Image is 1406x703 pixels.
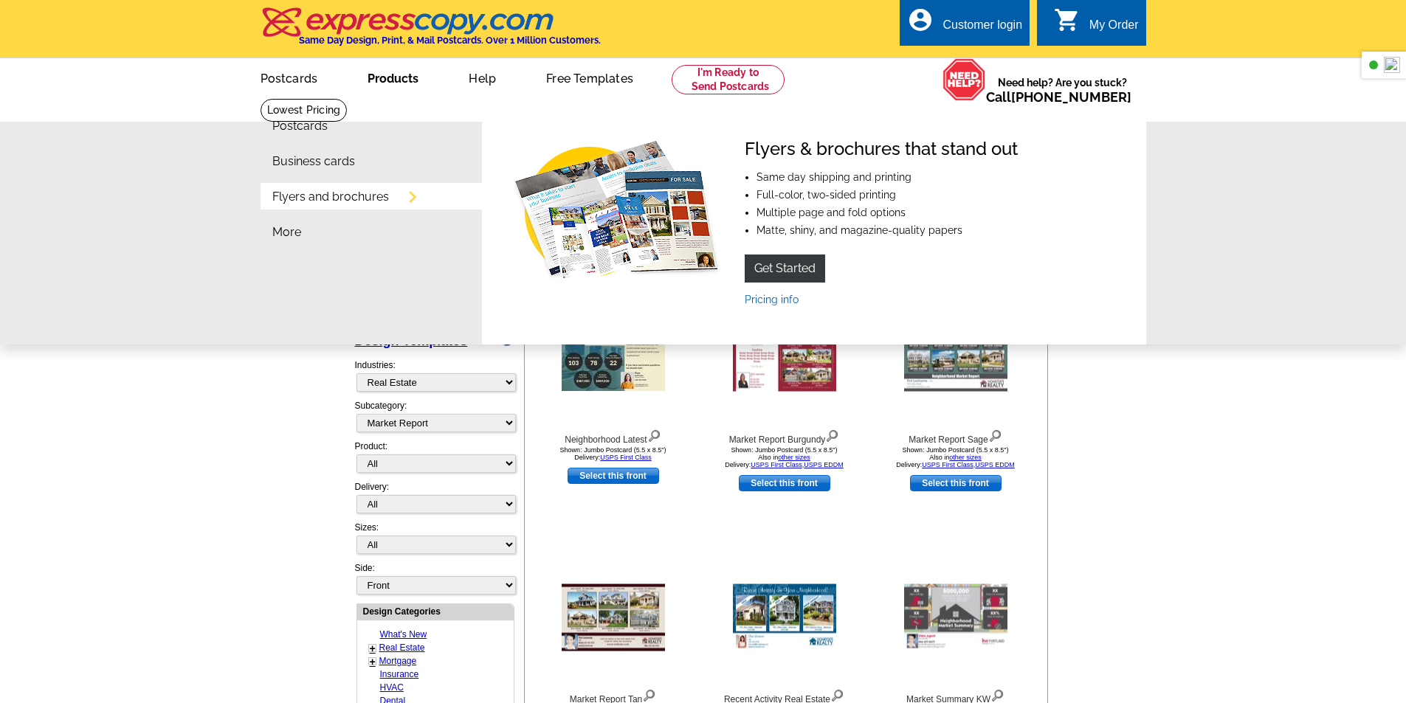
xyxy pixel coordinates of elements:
[804,461,844,468] a: USPS EDDM
[745,139,1018,160] h4: Flyers & brochures that stand out
[647,426,661,443] img: view design details
[379,643,425,653] a: Real Estate
[733,325,836,392] img: Market Report Burgundy
[355,351,514,399] div: Industries:
[875,446,1037,468] div: Shown: Jumbo Postcard (5.5 x 8.5") Delivery: ,
[988,426,1002,443] img: view design details
[751,461,802,468] a: USPS First Class
[272,156,355,167] a: Business cards
[778,454,810,461] a: other sizes
[757,207,1018,218] li: Multiple page and fold options
[990,686,1004,702] img: view design details
[261,18,601,46] a: Same Day Design, Print, & Mail Postcards. Over 1 Million Customers.
[380,669,419,679] a: Insurance
[445,60,520,94] a: Help
[532,446,695,461] div: Shown: Jumbo Postcard (5.5 x 8.5") Delivery:
[825,426,839,443] img: view design details
[509,139,721,286] img: Flyers & brochures that stand out
[907,7,934,33] i: account_circle
[757,225,1018,235] li: Matte, shiny, and magazine-quality papers
[733,584,836,651] img: Recent Activity Real Estate
[355,561,514,596] div: Side:
[745,294,799,305] a: Pricing info
[703,426,866,446] div: Market Report Burgundy
[379,656,417,666] a: Mortgage
[949,454,982,461] a: other sizes
[929,454,982,461] span: Also in
[642,686,656,702] img: view design details
[1011,89,1131,105] a: [PHONE_NUMBER]
[370,643,376,654] a: +
[272,226,301,238] a: More
[562,584,665,651] img: Market Report Tan
[357,604,514,618] div: Design Categories
[922,461,973,468] a: USPS First Class
[355,399,514,440] div: Subcategory:
[757,190,1018,200] li: Full-color, two-sided printing
[237,60,342,94] a: Postcards
[568,468,659,484] a: use this design
[942,18,1022,39] div: Customer login
[757,172,1018,182] li: Same day shipping and printing
[942,58,986,101] img: help
[370,656,376,668] a: +
[1054,16,1139,35] a: shopping_cart My Order
[986,89,1131,105] span: Call
[380,629,427,640] a: What's New
[875,426,1037,446] div: Market Report Sage
[986,75,1139,105] span: Need help? Are you stuck?
[904,325,1007,392] img: Market Report Sage
[910,475,1002,491] a: use this design
[904,584,1007,651] img: Market Summary KW
[523,60,657,94] a: Free Templates
[1089,18,1139,39] div: My Order
[745,254,825,283] a: Get Started
[532,426,695,446] div: Neighborhood Latest
[272,120,328,132] a: Postcards
[355,480,514,521] div: Delivery:
[1054,7,1081,33] i: shopping_cart
[355,521,514,561] div: Sizes:
[562,325,665,391] img: Neighborhood Latest
[830,686,844,702] img: view design details
[299,35,601,46] h4: Same Day Design, Print, & Mail Postcards. Over 1 Million Customers.
[758,454,810,461] span: Also in
[355,440,514,480] div: Product:
[739,475,830,491] a: use this design
[907,16,1022,35] a: account_circle Customer login
[600,454,652,461] a: USPS First Class
[1111,360,1406,703] iframe: LiveChat chat widget
[344,60,442,94] a: Products
[975,461,1015,468] a: USPS EDDM
[272,191,389,203] a: Flyers and brochures
[380,682,404,693] a: HVAC
[355,333,468,348] a: Design Templates
[703,446,866,468] div: Shown: Jumbo Postcard (5.5 x 8.5") Delivery: ,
